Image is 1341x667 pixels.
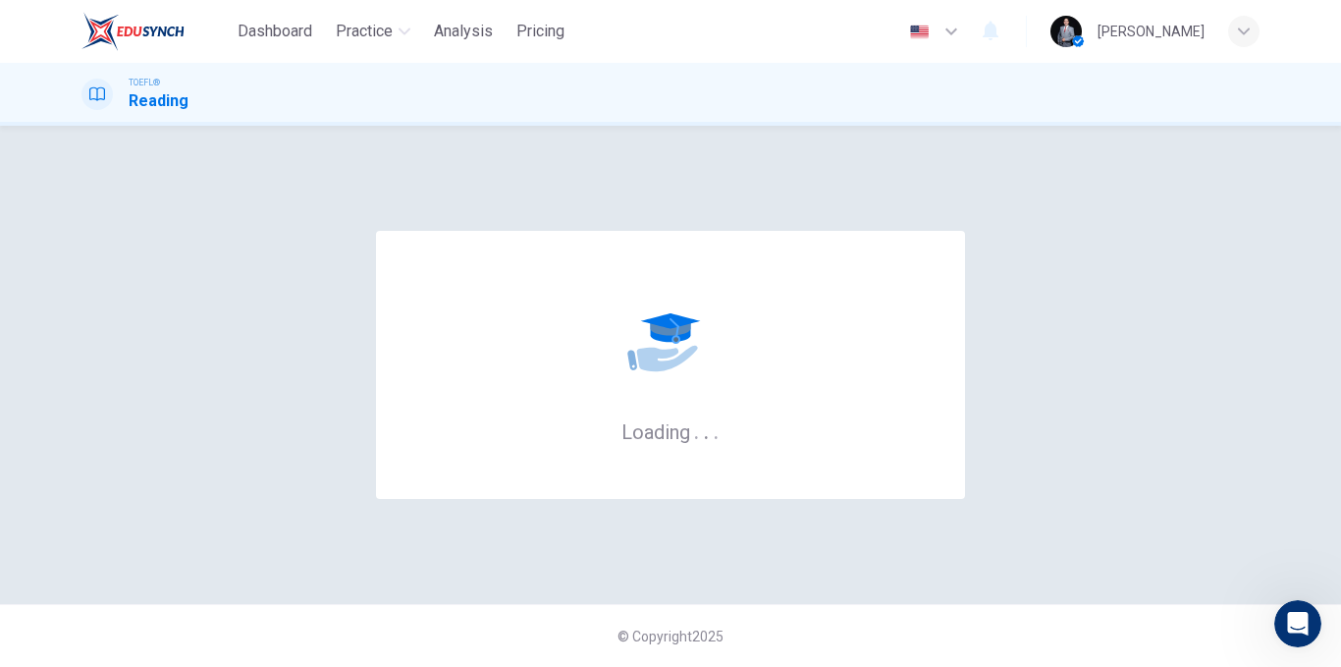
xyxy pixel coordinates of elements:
button: Emoji picker [62,499,78,515]
button: Dashboard [230,14,320,49]
h6: . [693,414,700,446]
div: If you still need help with the website lag during tests, I’m here to assist you further. Would y... [31,347,306,463]
p: The team can also help [95,25,244,44]
button: Send a message… [337,491,368,523]
button: Analysis [426,14,501,49]
button: Start recording [125,499,140,515]
span: Pricing [516,20,564,43]
a: EduSynch logo [81,12,230,51]
h6: . [703,414,710,446]
button: Home [307,8,345,45]
span: Practice [336,20,393,43]
div: Is that what you were looking for? [16,290,281,333]
a: [URL][DOMAIN_NAME] [31,239,275,274]
span: Dashboard [238,20,312,43]
b: Reinstall the extension [46,87,225,103]
img: en [907,25,932,39]
img: Profile picture [1050,16,1082,47]
div: After making any changes, fully quit Chrome and reopen it before taking your test. [31,151,361,209]
img: Profile image for Fin [56,11,87,42]
button: Upload attachment [30,499,46,515]
button: Pricing [509,14,572,49]
div: Fin says… [16,290,377,335]
button: go back [13,8,50,45]
span: TOEFL® [129,76,160,89]
div: If you still need help with the website lag during tests, I’m here to assist you further. Would y... [16,335,322,474]
iframe: Intercom live chat [1274,600,1321,647]
span: Analysis [434,20,493,43]
div: You can verify everything is working properly using our equipment check at [31,219,361,277]
button: Gif picker [93,499,109,515]
textarea: Message… [17,458,376,491]
h6: . [713,414,720,446]
a: Source reference 9715822: [304,126,320,141]
div: Fin says… [16,335,377,518]
img: EduSynch logo [81,12,185,51]
button: Practice [328,14,418,49]
div: [PERSON_NAME] [1098,20,1205,43]
h1: Reading [129,89,188,113]
div: Is that what you were looking for? [31,302,265,321]
span: © Copyright 2025 [617,629,724,644]
li: - visit the Chrome Store, remove the current EduSynch E-Proctoring extension, then reinstall it [46,86,361,141]
div: Close [345,8,380,43]
b: Important: [31,152,115,168]
h1: Fin [95,10,119,25]
h6: Loading [621,418,720,444]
